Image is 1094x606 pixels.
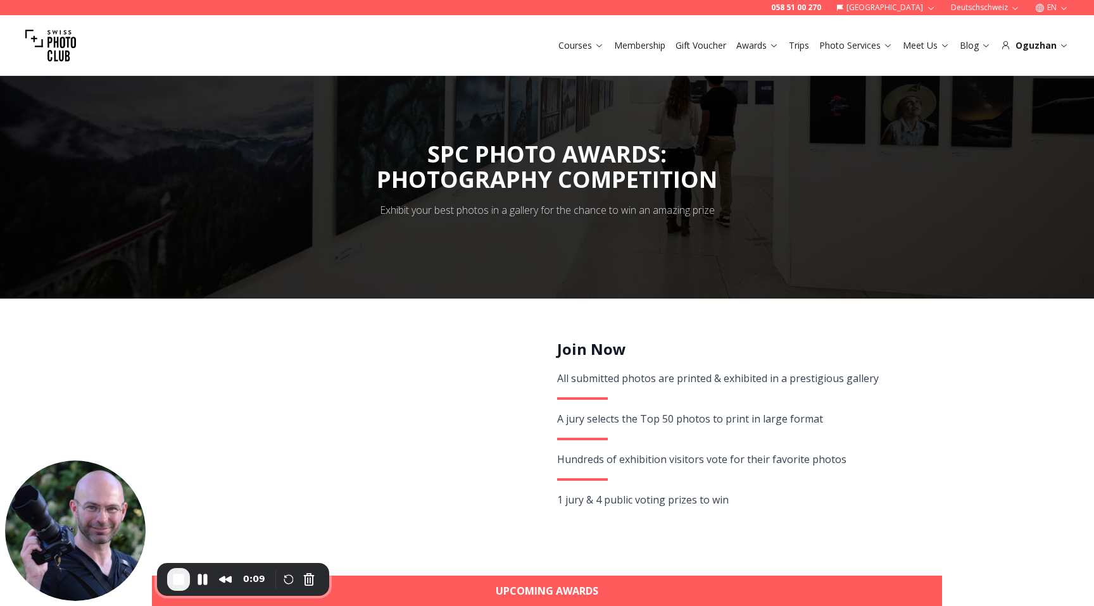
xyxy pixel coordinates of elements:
a: Photo Services [819,39,893,52]
button: Awards [731,37,784,54]
div: Oguzhan [1001,39,1069,52]
img: Swiss photo club [25,20,76,71]
button: Courses [553,37,609,54]
button: Gift Voucher [670,37,731,54]
div: Hundreds of exhibition visitors vote for their favorite photos [557,450,927,468]
button: Membership [609,37,670,54]
a: 058 51 00 270 [771,3,821,13]
div: Exhibit your best photos in a gallery for the chance to win an amazing prize [380,202,715,218]
button: Trips [784,37,814,54]
a: Courses [558,39,604,52]
a: Trips [789,39,809,52]
a: Blog [960,39,991,52]
a: Meet Us [903,39,950,52]
button: Meet Us [898,37,955,54]
div: All submitted photos are printed & exhibited in a prestigious gallery [557,369,927,387]
div: 1 jury & 4 public voting prizes to win [557,491,927,509]
button: Photo Services [814,37,898,54]
a: Upcoming Awards [152,576,942,606]
h2: Join Now [557,339,927,359]
a: Gift Voucher [676,39,726,52]
span: SPC PHOTO AWARDS: [377,139,717,192]
a: Awards [736,39,779,52]
a: Membership [614,39,665,52]
button: Blog [955,37,996,54]
div: A jury selects the Top 50 photos to print in large format [557,410,927,428]
div: PHOTOGRAPHY COMPETITION [377,167,717,192]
